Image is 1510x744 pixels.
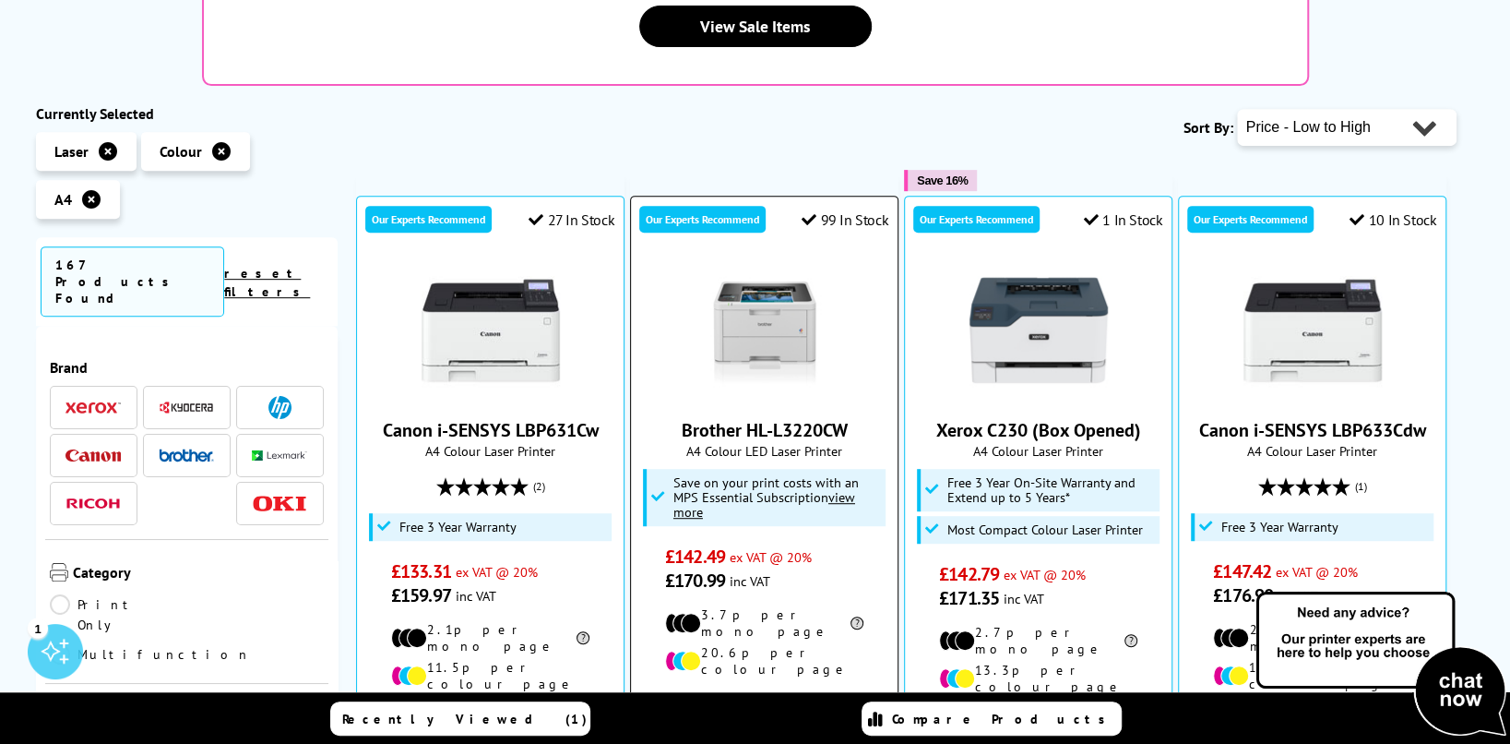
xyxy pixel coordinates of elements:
[456,563,538,581] span: ex VAT @ 20%
[41,246,225,317] span: 167 Products Found
[640,442,888,460] span: A4 Colour LED Laser Printer
[65,498,121,509] img: Ricoh
[159,444,214,467] a: Brother
[947,475,1156,505] span: Free 3 Year On-Site Warranty and Extend up to 5 Years*
[365,206,492,233] div: Our Experts Recommend
[862,702,1122,736] a: Compare Products
[1243,385,1382,403] a: Canon i-SENSYS LBP633Cdw
[673,474,859,521] span: Save on your print costs with an MPS Essential Subscription
[36,104,339,123] div: Currently Selected
[947,522,1143,537] span: Most Compact Colour Laser Printer
[252,396,307,419] a: HP
[665,644,863,678] li: 20.6p per colour page
[1004,566,1086,583] span: ex VAT @ 20%
[892,711,1115,727] span: Compare Products
[1221,520,1338,534] span: Free 3 Year Warranty
[936,418,1141,442] a: Xerox C230 (Box Opened)
[939,662,1137,695] li: 13.3p per colour page
[252,496,307,511] img: OKI
[54,190,72,209] span: A4
[391,621,589,654] li: 2.1p per mono page
[639,6,872,47] a: View Sale Items
[802,210,888,229] div: 99 In Stock
[366,442,614,460] span: A4 Colour Laser Printer
[917,174,968,187] span: Save 16%
[1199,418,1426,442] a: Canon i-SENSYS LBP633Cdw
[159,401,214,414] img: Kyocera
[969,261,1108,400] img: Xerox C230 (Box Opened)
[422,261,560,400] img: Canon i-SENSYS LBP631Cw
[73,563,325,585] span: Category
[65,492,121,515] a: Ricoh
[160,142,202,161] span: Colour
[50,594,187,635] a: Print Only
[1004,590,1044,607] span: inc VAT
[696,261,834,400] img: Brother HL-L3220CW
[1213,659,1411,692] li: 11.5p per colour page
[28,618,48,638] div: 1
[252,450,307,462] img: Lexmark
[1213,583,1273,607] span: £176.90
[1183,118,1233,137] span: Sort By:
[65,396,121,419] a: Xerox
[914,442,1162,460] span: A4 Colour Laser Printer
[330,702,590,736] a: Recently Viewed (1)
[533,469,545,504] span: (2)
[1188,442,1436,460] span: A4 Colour Laser Printer
[422,385,560,403] a: Canon i-SENSYS LBP631Cw
[939,624,1137,657] li: 2.7p per mono page
[939,586,999,610] span: £171.35
[65,450,121,462] img: Canon
[50,358,325,377] span: Brand
[50,563,68,582] img: Category
[1187,206,1314,233] div: Our Experts Recommend
[673,488,855,521] u: view more
[224,265,310,300] a: reset filters
[383,418,599,442] a: Canon i-SENSYS LBP631Cw
[391,659,589,692] li: 11.5p per colour page
[665,545,725,569] span: £142.49
[50,644,251,665] a: Multifunction
[65,444,121,467] a: Canon
[54,142,89,161] span: Laser
[939,562,999,586] span: £142.79
[529,210,614,229] div: 27 In Stock
[730,572,770,590] span: inc VAT
[639,206,766,233] div: Our Experts Recommend
[252,444,307,467] a: Lexmark
[1213,621,1411,654] li: 2.1p per mono page
[342,711,588,727] span: Recently Viewed (1)
[1252,589,1510,740] img: Open Live Chat window
[682,418,848,442] a: Brother HL-L3220CW
[391,583,451,607] span: £159.97
[1243,261,1382,400] img: Canon i-SENSYS LBP633Cdw
[456,587,496,605] span: inc VAT
[391,559,451,583] span: £133.31
[913,206,1040,233] div: Our Experts Recommend
[268,396,291,419] img: HP
[665,569,725,593] span: £170.99
[1278,587,1318,605] span: inc VAT
[159,396,214,419] a: Kyocera
[65,402,121,414] img: Xerox
[1083,210,1162,229] div: 1 In Stock
[252,492,307,515] a: OKI
[399,520,517,534] span: Free 3 Year Warranty
[1355,469,1367,504] span: (1)
[730,548,812,566] span: ex VAT @ 20%
[904,170,977,191] button: Save 16%
[1276,563,1358,581] span: ex VAT @ 20%
[1213,559,1271,583] span: £147.42
[696,385,834,403] a: Brother HL-L3220CW
[665,606,863,640] li: 3.7p per mono page
[1349,210,1436,229] div: 10 In Stock
[969,385,1108,403] a: Xerox C230 (Box Opened)
[159,449,214,462] img: Brother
